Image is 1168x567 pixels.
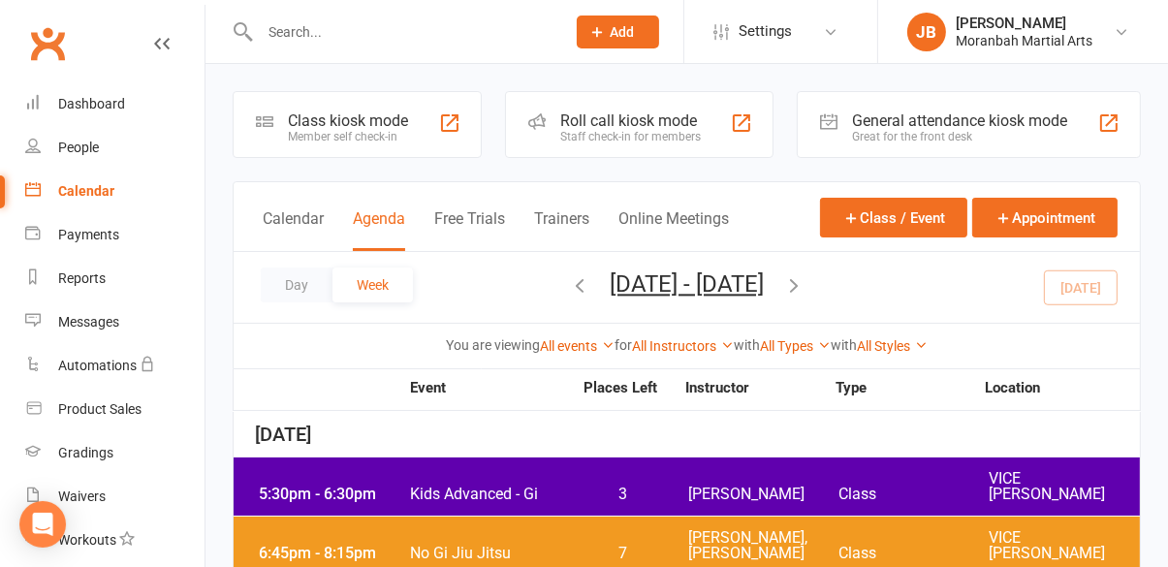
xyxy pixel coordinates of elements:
div: JB [907,13,946,51]
div: Gradings [58,445,113,460]
a: All Types [760,338,831,354]
strong: Location [985,381,1135,395]
strong: Type [836,381,986,395]
strong: for [615,337,632,353]
a: All events [540,338,615,354]
span: Class [838,487,989,502]
div: Member self check-in [288,130,408,143]
div: General attendance kiosk mode [852,111,1067,130]
strong: with [734,337,760,353]
div: Waivers [58,488,106,504]
div: Reports [58,270,106,286]
div: Payments [58,227,119,242]
a: Clubworx [23,19,72,68]
div: Calendar [58,183,114,199]
div: Messages [58,314,119,330]
div: Product Sales [58,401,142,417]
a: All Styles [857,338,928,354]
div: Open Intercom Messenger [19,501,66,548]
div: Great for the front desk [852,130,1067,143]
div: Workouts [58,532,116,548]
button: Agenda [353,209,405,251]
button: Class / Event [820,198,967,237]
span: [PERSON_NAME] [688,487,838,502]
div: Staff check-in for members [560,130,701,143]
button: Week [332,268,413,302]
a: Automations [25,344,205,388]
a: Messages [25,300,205,344]
button: Online Meetings [618,209,729,251]
input: Search... [254,18,552,46]
span: VICE [PERSON_NAME] [990,530,1140,561]
a: Dashboard [25,82,205,126]
div: Dashboard [58,96,125,111]
div: Class kiosk mode [288,111,408,130]
div: 6:45pm - 8:15pm [254,546,409,561]
span: Add [611,24,635,40]
div: [DATE] [234,412,1140,457]
span: VICE [PERSON_NAME] [990,471,1140,502]
div: Moranbah Martial Arts [956,32,1092,49]
span: 7 [572,546,674,561]
strong: Instructor [685,381,836,395]
button: Free Trials [434,209,505,251]
a: Waivers [25,475,205,519]
button: [DATE] - [DATE] [610,270,764,298]
a: Product Sales [25,388,205,431]
div: Automations [58,358,137,373]
button: Day [261,268,332,302]
strong: Places Left [569,381,671,395]
span: 3 [572,487,674,502]
div: 5:30pm - 6:30pm [254,487,409,502]
button: Add [577,16,659,48]
a: Gradings [25,431,205,475]
span: Kids Advanced - Gi [409,487,572,502]
a: People [25,126,205,170]
button: Appointment [972,198,1118,237]
div: People [58,140,99,155]
div: [PERSON_NAME] [956,15,1092,32]
strong: Event [409,381,569,395]
a: All Instructors [632,338,734,354]
a: Payments [25,213,205,257]
span: [PERSON_NAME], [PERSON_NAME] [688,530,838,561]
span: Settings [739,10,792,53]
strong: with [831,337,857,353]
a: Workouts [25,519,205,562]
div: Roll call kiosk mode [560,111,701,130]
a: Calendar [25,170,205,213]
button: Calendar [263,209,324,251]
span: No Gi Jiu Jitsu [409,546,572,561]
a: Reports [25,257,205,300]
strong: You are viewing [446,337,540,353]
button: Trainers [534,209,589,251]
span: Class [838,546,989,561]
